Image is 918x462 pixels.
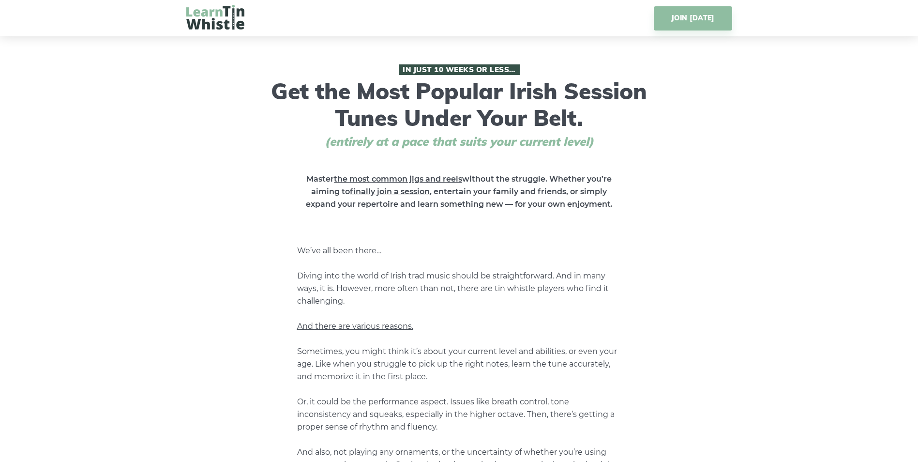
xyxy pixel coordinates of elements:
a: JOIN [DATE] [654,6,732,31]
img: LearnTinWhistle.com [186,5,244,30]
span: In Just 10 Weeks or Less… [399,64,520,75]
span: finally join a session [350,187,430,196]
span: And there are various reasons. [297,322,413,331]
span: (entirely at a pace that suits your current level) [307,135,612,149]
strong: Master without the struggle. Whether you’re aiming to , entertain your family and friends, or sim... [306,174,613,209]
h1: Get the Most Popular Irish Session Tunes Under Your Belt. [268,64,650,149]
span: the most common jigs and reels [334,174,462,184]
